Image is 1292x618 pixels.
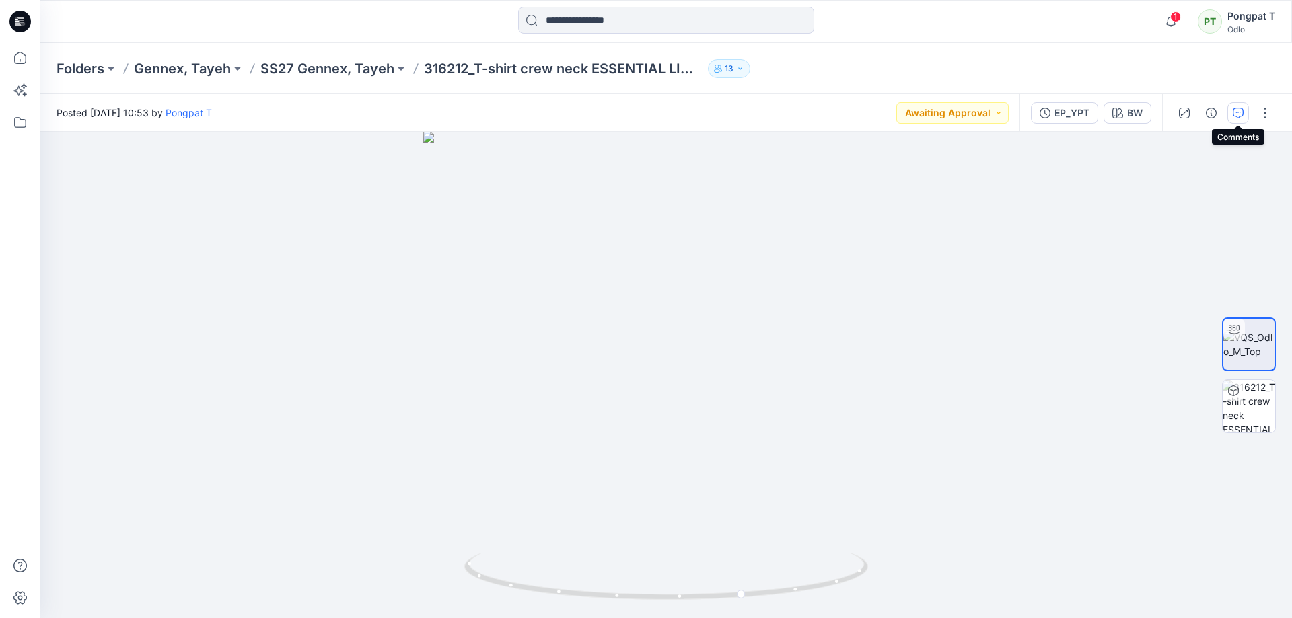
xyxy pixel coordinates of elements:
[1054,106,1089,120] div: EP_YPT
[424,59,703,78] p: 316212_T-shirt crew neck ESSENTIAL LINENCOOL_EP_YPT
[1227,24,1275,34] div: Odlo
[1031,102,1098,124] button: EP_YPT
[1127,106,1143,120] div: BW
[1104,102,1151,124] button: BW
[725,61,733,76] p: 13
[708,59,750,78] button: 13
[57,59,104,78] a: Folders
[1223,380,1275,432] img: 316212_T-shirt crew neck ESSENTIAL LINENCOOL_EP_YPT-1 BW
[1227,8,1275,24] div: Pongpat T
[1198,9,1222,34] div: PT
[260,59,394,78] a: SS27 Gennex, Tayeh
[57,106,212,120] span: Posted [DATE] 10:53 by
[1200,102,1222,124] button: Details
[1170,11,1181,22] span: 1
[134,59,231,78] a: Gennex, Tayeh
[166,107,212,118] a: Pongpat T
[1223,330,1275,358] img: VQS_Odlo_M_Top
